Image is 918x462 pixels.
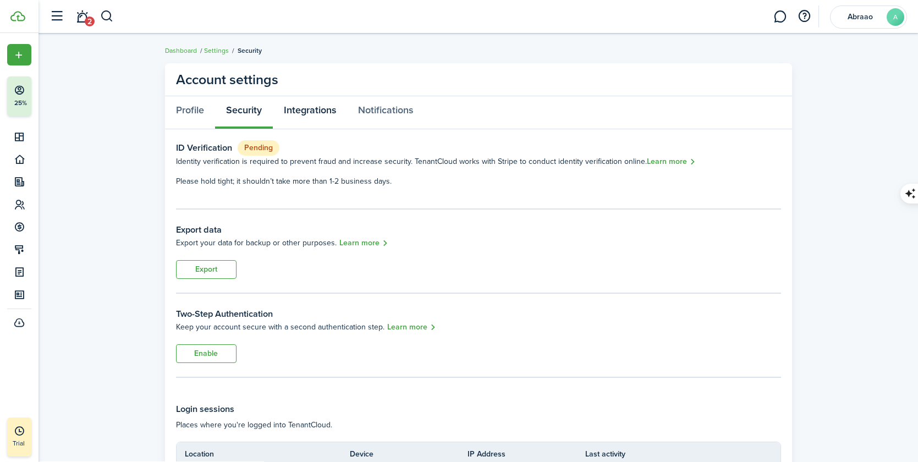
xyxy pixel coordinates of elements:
h3: Export data [176,223,781,237]
p: Places where you're logged into TenantCloud. [176,419,781,431]
status: Pending [238,140,279,156]
a: Dashboard [165,46,197,56]
img: TenantCloud [10,11,25,21]
a: Learn more [647,156,696,168]
button: Open menu [7,44,31,65]
a: Profile [165,96,215,129]
avatar-text: A [887,8,904,26]
th: IP Address [468,448,585,460]
p: Export your data for backup or other purposes. [176,237,337,249]
a: Trial [7,417,31,457]
p: Please hold tight; it shouldn’t take more than 1-2 business days. [176,175,781,187]
p: 25% [14,98,28,108]
th: Location [177,448,350,460]
h3: Login sessions [176,403,781,416]
button: Open sidebar [46,6,67,27]
p: Trial [13,438,57,448]
button: Search [100,7,114,26]
a: Messaging [769,3,790,31]
span: Abraao [838,13,882,21]
a: Learn more [339,237,389,250]
a: Learn more [387,321,437,334]
panel-main-title: Account settings [176,69,278,90]
button: Export [176,260,237,279]
span: Identity verification is required to prevent fraud and increase security. TenantCloud works with ... [176,156,647,167]
button: Enable [176,344,237,363]
h3: ID Verification [176,141,232,155]
a: Notifications [72,3,92,31]
button: 25% [7,76,98,116]
th: Last activity [585,448,703,460]
th: Device [350,448,468,460]
p: Keep your account secure with a second authentication step. [176,321,384,333]
a: Notifications [347,96,424,129]
span: 2 [85,16,95,26]
a: Settings [204,46,229,56]
button: Open resource center [795,7,813,26]
span: Security [238,46,262,56]
h3: Two-Step Authentication [176,307,273,321]
a: Integrations [273,96,347,129]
